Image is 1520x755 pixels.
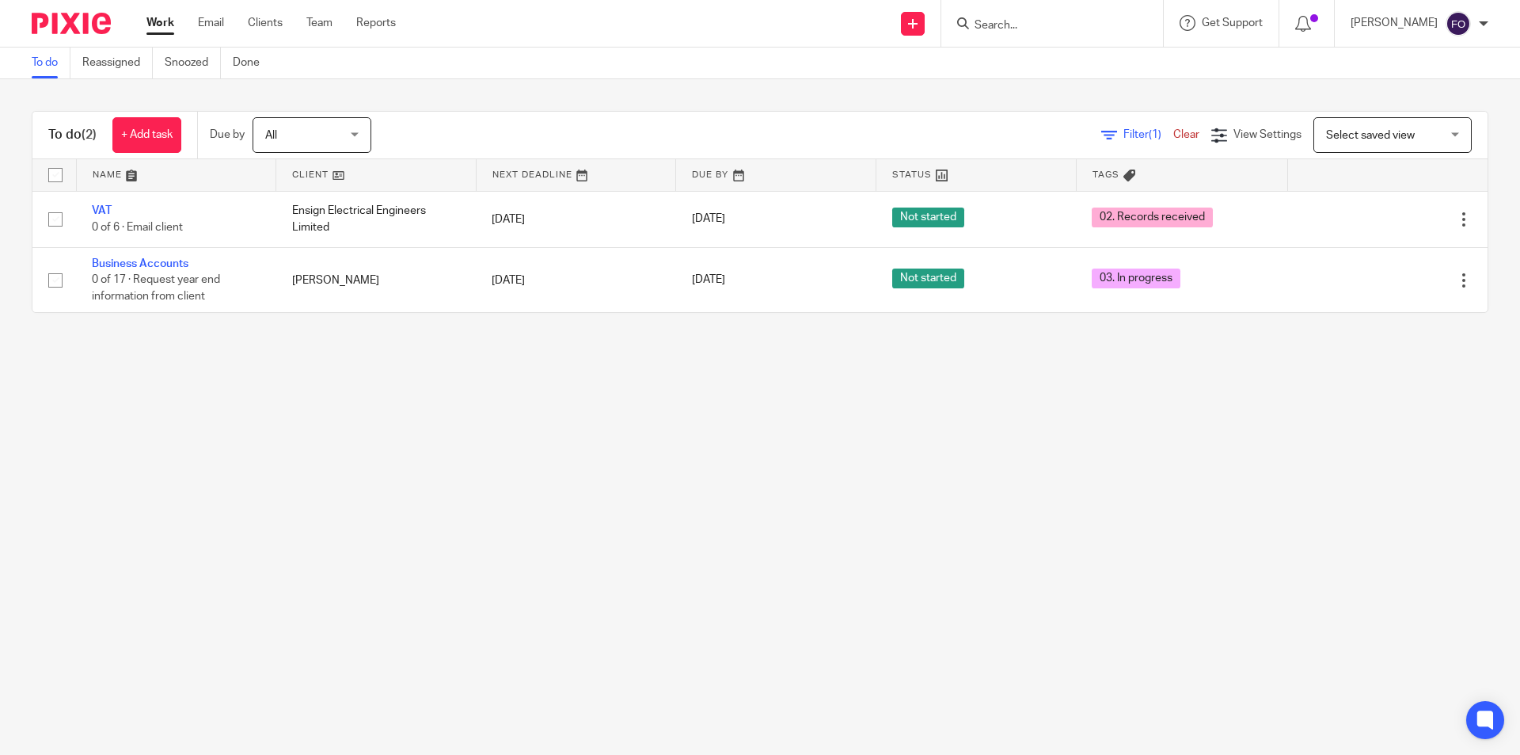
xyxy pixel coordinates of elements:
span: Not started [892,269,964,288]
span: All [265,130,277,141]
span: (2) [82,128,97,141]
a: Work [146,15,174,31]
img: svg%3E [1446,11,1471,36]
span: (1) [1149,129,1161,140]
span: Not started [892,208,964,227]
a: Reassigned [82,48,153,78]
a: Business Accounts [92,258,188,269]
span: 0 of 17 · Request year end information from client [92,275,220,303]
a: Reports [356,15,396,31]
span: View Settings [1233,129,1301,140]
span: [DATE] [692,275,725,286]
td: Ensign Electrical Engineers Limited [276,191,477,247]
a: Done [233,48,272,78]
td: [PERSON_NAME] [276,247,477,312]
a: Email [198,15,224,31]
td: [DATE] [476,191,676,247]
a: To do [32,48,70,78]
span: Get Support [1202,17,1263,29]
p: [PERSON_NAME] [1351,15,1438,31]
img: Pixie [32,13,111,34]
a: VAT [92,205,112,216]
span: [DATE] [692,214,725,225]
a: Team [306,15,332,31]
a: Clear [1173,129,1199,140]
td: [DATE] [476,247,676,312]
span: Tags [1092,170,1119,179]
a: Snoozed [165,48,221,78]
h1: To do [48,127,97,143]
input: Search [973,19,1115,33]
p: Due by [210,127,245,143]
span: 02. Records received [1092,208,1213,227]
a: + Add task [112,117,181,153]
span: Filter [1123,129,1173,140]
span: 0 of 6 · Email client [92,222,183,233]
span: Select saved view [1326,130,1415,141]
a: Clients [248,15,283,31]
span: 03. In progress [1092,269,1180,288]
